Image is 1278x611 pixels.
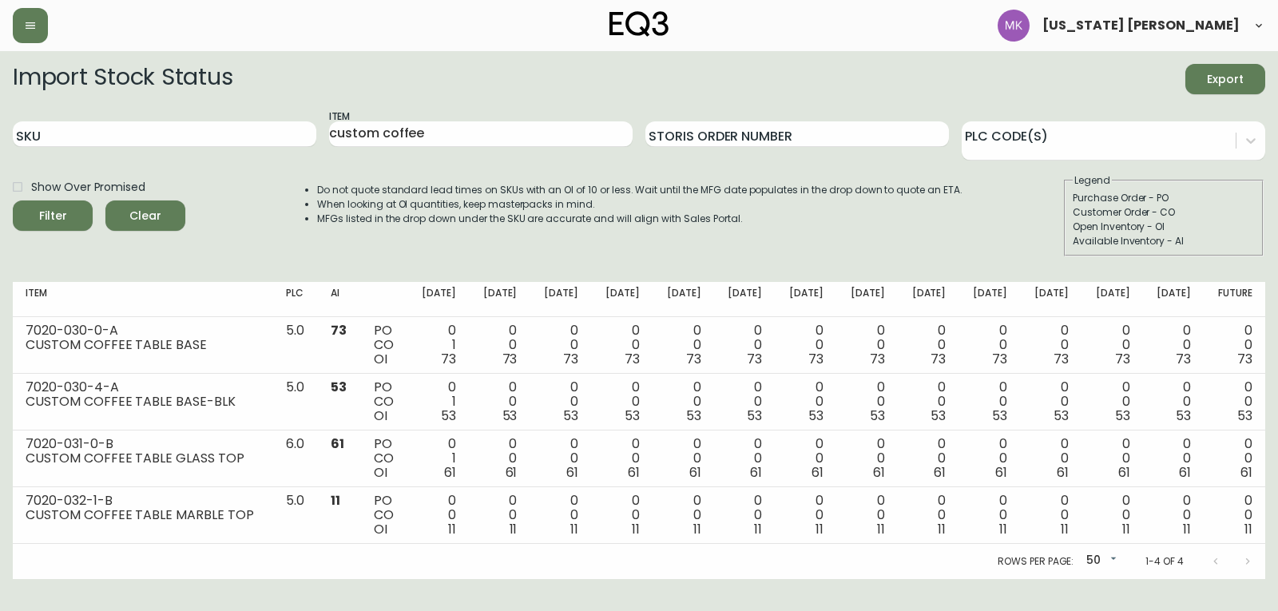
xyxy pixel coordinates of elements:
div: 0 0 [727,494,763,537]
li: MFGs listed in the drop down under the SKU are accurate and will align with Sales Portal. [317,212,962,226]
span: 53 [1176,407,1191,425]
span: 11 [570,520,578,538]
div: 7020-030-0-A [26,323,260,338]
span: 61 [812,463,824,482]
div: 0 0 [604,494,640,537]
div: 0 0 [1216,494,1252,537]
div: PO CO [374,494,395,537]
span: 73 [502,350,518,368]
div: 0 0 [482,437,518,480]
span: 73 [992,350,1007,368]
div: Available Inventory - AI [1073,234,1255,248]
li: When looking at OI quantities, keep masterpacks in mind. [317,197,962,212]
span: 73 [563,350,578,368]
button: Clear [105,200,185,231]
img: ea5e0531d3ed94391639a5d1768dbd68 [998,10,1030,42]
div: 0 0 [911,437,947,480]
span: 11 [693,520,701,538]
div: 0 0 [971,494,1007,537]
span: Clear [118,206,173,226]
span: 73 [870,350,885,368]
span: 73 [931,350,946,368]
div: Purchase Order - PO [1073,191,1255,205]
span: 53 [808,407,824,425]
div: 0 0 [849,323,885,367]
div: Open Inventory - OI [1073,220,1255,234]
th: [DATE] [958,282,1020,317]
div: 0 0 [911,494,947,537]
span: 61 [444,463,456,482]
td: 5.0 [273,374,318,430]
div: Customer Order - CO [1073,205,1255,220]
div: 0 0 [1094,323,1130,367]
th: [DATE] [469,282,530,317]
div: CUSTOM COFFEE TABLE BASE-BLK [26,395,260,409]
span: 53 [625,407,640,425]
span: 73 [1054,350,1069,368]
span: OI [374,350,387,368]
span: Show Over Promised [31,179,145,196]
div: 0 1 [420,437,456,480]
h2: Import Stock Status [13,64,232,94]
span: Export [1198,69,1252,89]
span: 11 [331,491,340,510]
div: CUSTOM COFFEE TABLE BASE [26,338,260,352]
div: 0 0 [1216,437,1252,480]
div: 0 0 [788,494,824,537]
th: [DATE] [1082,282,1143,317]
div: 0 0 [1155,380,1191,423]
span: 53 [563,407,578,425]
th: [DATE] [775,282,836,317]
div: 0 0 [911,380,947,423]
div: 0 0 [482,494,518,537]
div: 0 0 [604,437,640,480]
span: 53 [1237,407,1252,425]
button: Filter [13,200,93,231]
div: 0 0 [665,437,701,480]
span: 73 [808,350,824,368]
th: [DATE] [836,282,898,317]
span: 11 [938,520,946,538]
div: 0 0 [727,380,763,423]
div: CUSTOM COFFEE TABLE GLASS TOP [26,451,260,466]
div: 7020-032-1-B [26,494,260,508]
div: 0 0 [1094,380,1130,423]
div: 0 0 [788,380,824,423]
div: 0 0 [788,437,824,480]
div: 0 0 [849,380,885,423]
span: 73 [441,350,456,368]
div: 0 0 [1216,323,1252,367]
div: 0 0 [1033,323,1069,367]
th: Item [13,282,273,317]
span: 61 [750,463,762,482]
div: 0 0 [1033,494,1069,537]
span: 11 [754,520,762,538]
span: 53 [992,407,1007,425]
div: 0 0 [911,323,947,367]
span: 73 [686,350,701,368]
span: 73 [1237,350,1252,368]
span: OI [374,463,387,482]
span: 61 [331,434,344,453]
div: 0 0 [727,437,763,480]
li: Do not quote standard lead times on SKUs with an OI of 10 or less. Wait until the MFG date popula... [317,183,962,197]
th: [DATE] [1020,282,1082,317]
td: 6.0 [273,430,318,487]
div: 0 0 [971,437,1007,480]
div: 0 0 [727,323,763,367]
div: 0 0 [604,380,640,423]
div: 0 0 [849,437,885,480]
th: [DATE] [407,282,469,317]
div: CUSTOM COFFEE TABLE MARBLE TOP [26,508,260,522]
span: 53 [747,407,762,425]
th: Future [1204,282,1265,317]
span: 73 [747,350,762,368]
div: 0 0 [482,380,518,423]
span: 11 [1061,520,1069,538]
span: 11 [510,520,518,538]
div: 0 0 [1033,437,1069,480]
div: 7020-030-4-A [26,380,260,395]
p: Rows per page: [998,554,1074,569]
span: 61 [934,463,946,482]
td: 5.0 [273,487,318,544]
